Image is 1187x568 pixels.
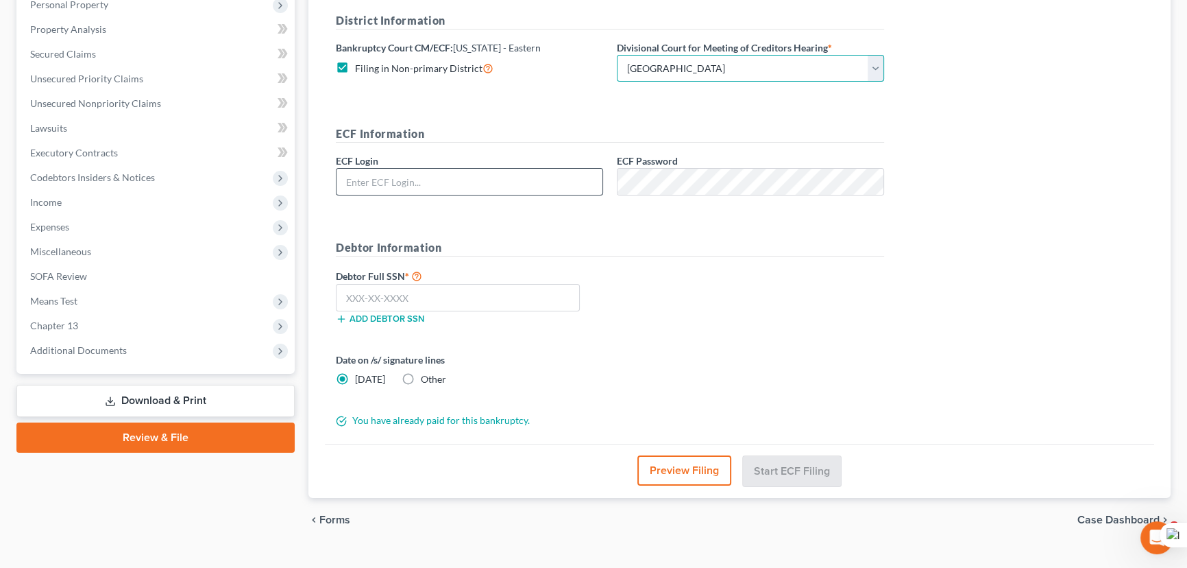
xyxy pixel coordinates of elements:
span: Other [421,373,446,385]
span: Unsecured Nonpriority Claims [30,97,161,109]
span: Miscellaneous [30,246,91,257]
button: Start ECF Filing [742,455,842,487]
label: Bankruptcy Court CM/ECF: [336,40,541,55]
a: Secured Claims [19,42,295,67]
button: chevron_left Forms [308,514,369,525]
iframe: Intercom live chat [1140,521,1173,554]
span: Expenses [30,221,69,233]
button: Preview Filing [637,455,731,486]
span: Secured Claims [30,48,96,60]
i: chevron_left [308,514,319,525]
i: chevron_right [1160,514,1171,525]
button: Add debtor SSN [336,313,424,324]
span: SOFA Review [30,270,87,282]
a: Case Dashboard chevron_right [1077,514,1171,525]
a: Download & Print [16,385,295,417]
a: Unsecured Nonpriority Claims [19,91,295,116]
label: Debtor Full SSN [329,268,610,284]
a: Unsecured Priority Claims [19,67,295,91]
span: Unsecured Priority Claims [30,73,143,84]
a: Property Analysis [19,17,295,42]
span: Filing in Non-primary District [355,62,482,74]
a: Lawsuits [19,116,295,141]
a: Executory Contracts [19,141,295,165]
span: Codebtors Insiders & Notices [30,171,155,183]
span: Lawsuits [30,122,67,134]
span: Income [30,196,62,208]
span: Case Dashboard [1077,514,1160,525]
h5: ECF Information [336,126,884,143]
input: XXX-XX-XXXX [336,284,580,311]
span: [DATE] [355,373,385,385]
label: ECF Login [336,154,378,168]
span: Executory Contracts [30,147,118,158]
input: Enter ECF Login... [336,169,602,195]
span: Additional Documents [30,344,127,356]
a: Review & File [16,423,295,453]
a: SOFA Review [19,264,295,289]
label: Date on /s/ signature lines [336,353,603,367]
span: 3 [1168,521,1179,532]
span: Means Test [30,295,77,307]
h5: Debtor Information [336,239,884,257]
label: Divisional Court for Meeting of Creditors Hearing [617,40,832,55]
label: ECF Password [617,154,678,168]
span: Forms [319,514,350,525]
span: [US_STATE] - Eastern [453,42,541,54]
span: Chapter 13 [30,320,78,331]
div: You have already paid for this bankruptcy. [329,414,891,427]
h5: District Information [336,12,884,29]
span: Property Analysis [30,23,106,35]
